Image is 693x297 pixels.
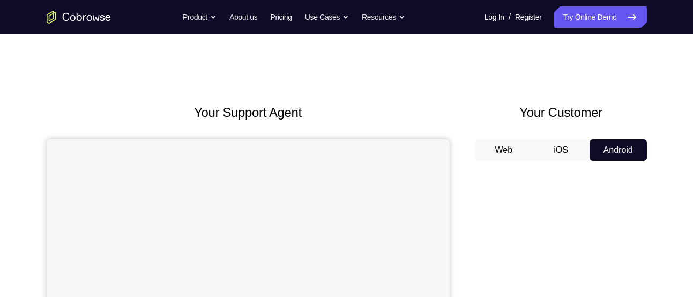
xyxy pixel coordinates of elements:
a: Pricing [270,6,292,28]
h2: Your Support Agent [47,103,450,122]
h2: Your Customer [475,103,647,122]
a: Register [515,6,541,28]
a: Go to the home page [47,11,111,24]
button: Product [183,6,217,28]
button: iOS [532,139,590,161]
a: Log In [485,6,504,28]
span: / [509,11,511,24]
a: About us [229,6,257,28]
button: Android [590,139,647,161]
button: Resources [362,6,405,28]
button: Web [475,139,533,161]
a: Try Online Demo [554,6,646,28]
button: Use Cases [305,6,349,28]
